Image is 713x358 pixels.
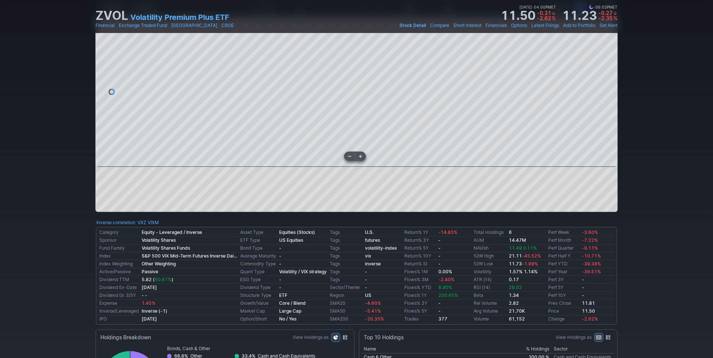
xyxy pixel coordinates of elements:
[142,308,167,314] b: Inverse (-1)
[365,245,397,251] b: volatility-index
[547,252,580,260] td: Perf Half Y
[547,292,580,300] td: Perf 10Y
[355,152,366,161] button: Zoom in
[365,229,374,235] a: U.S.
[509,292,519,298] b: 1.34
[279,253,281,259] b: -
[403,315,437,323] td: Trades
[547,244,580,252] td: Perf Quarter
[438,229,457,235] span: -14.85%
[142,269,158,274] b: Passive
[438,316,447,322] b: 377
[279,292,287,298] b: ETF
[472,237,507,244] td: AUM
[472,292,507,300] td: Beta
[142,277,173,282] a: 5.82 (50.61%)
[513,345,551,354] th: % Holdings
[547,260,580,268] td: Perf YTD
[365,292,371,298] b: US
[453,22,481,29] a: Short Interest
[98,315,140,323] td: IPO
[100,334,151,341] div: Holdings Breakdown
[3,3,86,10] body: false
[279,285,281,290] b: -
[99,277,129,282] a: Dividend TTM
[522,261,538,267] span: -1.99%
[365,261,381,267] a: inverse
[328,276,363,284] td: Tags
[599,22,617,29] a: Set Alert
[537,10,551,16] span: -0.31
[328,268,363,276] td: Tags
[98,260,140,268] td: Index Weighting
[239,244,278,252] td: Bond Type
[438,245,441,251] b: -
[438,261,441,267] b: -
[582,300,595,306] b: 11.81
[403,244,437,252] td: Return% 5Y
[598,10,613,16] span: -0.27
[556,334,592,341] label: View Holdings as
[596,22,599,29] span: •
[613,15,617,21] span: %
[450,22,453,29] span: •
[582,261,601,267] span: -39.38%
[547,300,580,307] td: Prev Close
[430,22,449,29] a: Compare
[279,229,315,235] b: Equities (Stocks)
[552,345,615,354] th: Sector
[365,237,380,243] b: futures
[547,307,580,315] td: Price
[593,4,595,10] span: •
[582,285,584,290] b: -
[239,268,278,276] td: Quant Type
[96,220,135,225] a: Inverse correlation
[365,308,381,314] span: -5.41%
[221,22,234,29] a: CBOE
[508,22,510,29] span: •
[598,15,613,21] span: -2.35
[562,10,597,22] strong: 11.23
[99,285,137,290] a: Dividend Ex-Date
[148,219,159,226] a: VIXM
[98,229,140,237] td: Category
[328,284,363,292] td: Sector/Theme
[563,22,595,29] a: Add to Portfolio
[523,245,537,251] span: 0.11%
[509,261,538,267] b: 11.73
[344,152,355,161] button: Zoom out
[96,10,128,22] h1: ZVOL
[472,252,507,260] td: 52W High
[582,229,598,235] span: -3.60%
[328,300,363,307] td: SMA20
[438,253,441,259] b: -
[328,315,363,323] td: SMA200
[279,277,281,282] b: -
[427,22,429,29] span: •
[365,269,367,274] b: -
[582,316,598,322] span: -2.62%
[365,300,381,306] span: -4.60%
[98,237,140,244] td: Sponsor
[328,252,363,260] td: Tags
[98,244,140,252] td: Fund Family
[365,253,371,259] a: vix
[239,315,278,323] td: Option/Short
[509,300,519,306] b: 2.82
[239,276,278,284] td: ESG Type
[438,292,458,298] span: 200.65%
[582,253,601,259] span: -10.71%
[403,237,437,244] td: Return% 3Y
[98,300,140,307] td: Expense
[239,307,278,315] td: Market Cap
[239,292,278,300] td: Structure Type
[528,22,531,29] span: •
[438,300,441,306] b: -
[589,4,617,10] span: 06:03PM ET
[547,315,580,323] td: Change
[403,276,437,284] td: Flows% 3M
[532,4,534,10] span: •
[119,22,167,29] a: Exchange Traded Fund
[438,285,452,290] span: 8.90%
